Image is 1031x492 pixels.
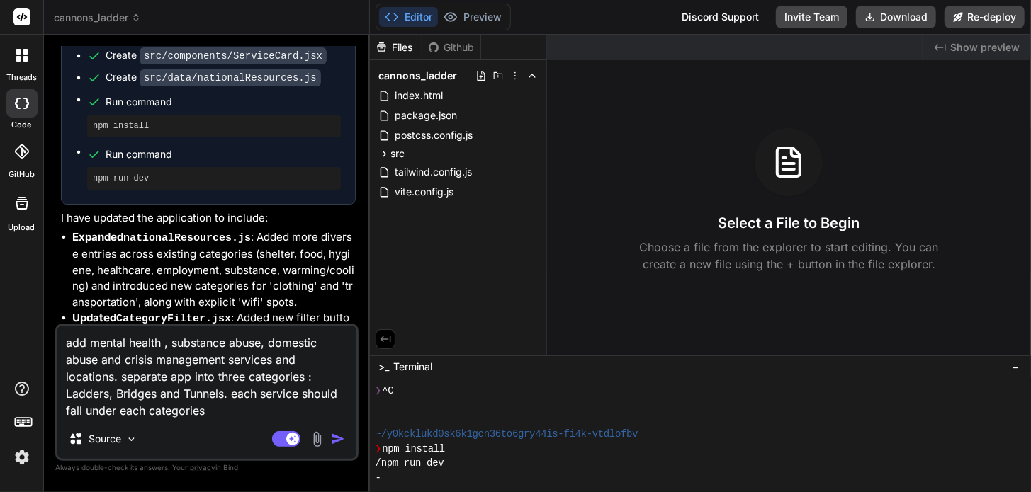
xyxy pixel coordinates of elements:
[438,7,507,27] button: Preview
[673,6,767,28] div: Discord Support
[61,210,356,227] p: I have updated the application to include:
[10,445,34,469] img: settings
[55,461,359,474] p: Always double-check its answers. Your in Bind
[378,360,389,374] span: >_
[718,213,860,233] h3: Select a File to Begin
[1009,355,1022,378] button: −
[945,6,1025,28] button: Re-deploy
[12,119,32,131] label: code
[378,69,457,83] span: cannons_ladder
[106,48,327,63] div: Create
[89,432,121,446] p: Source
[72,229,356,311] li: : Added more diverse entries across existing categories (shelter, food, hygiene, healthcare, empl...
[376,471,381,485] span: -
[382,442,445,456] span: npm install
[331,432,345,446] img: icon
[72,311,231,324] strong: Updated
[376,427,638,441] span: ~/y0kcklukd0sk6k1gcn36to6gry44is-fi4k-vtdlofbv
[6,71,37,84] label: threads
[776,6,847,28] button: Invite Team
[54,11,141,25] span: cannons_ladder
[422,40,480,55] div: Github
[72,230,251,244] strong: Expanded
[630,239,947,273] p: Choose a file from the explorer to start editing. You can create a new file using the + button in...
[309,431,325,447] img: attachment
[376,442,383,456] span: ❯
[57,326,356,419] textarea: add mental health , substance abuse, domestic abuse and crisis management services and locations....
[1012,360,1020,374] span: −
[393,107,458,124] span: package.json
[390,147,405,161] span: src
[370,40,422,55] div: Files
[106,95,341,109] span: Run command
[856,6,936,28] button: Download
[950,40,1020,55] span: Show preview
[393,127,474,144] span: postcss.config.js
[93,120,335,132] pre: npm install
[393,360,432,374] span: Terminal
[393,87,444,104] span: index.html
[106,70,321,85] div: Create
[376,384,383,398] span: ❯
[140,69,321,86] code: src/data/nationalResources.js
[93,173,335,184] pre: npm run dev
[9,222,35,234] label: Upload
[379,7,438,27] button: Editor
[72,310,356,360] li: : Added new filter buttons for 'Clothing' and 'Transportation' with appropriate icons.
[106,147,341,161] span: Run command
[9,168,35,181] label: GitHub
[393,164,473,181] span: tailwind.config.js
[376,456,444,470] span: /npm run dev
[125,433,137,445] img: Pick Models
[393,183,455,200] span: vite.config.js
[116,313,231,325] code: CategoryFilter.jsx
[382,384,393,398] span: ^C
[123,232,251,244] code: nationalResources.js
[140,47,327,64] code: src/components/ServiceCard.jsx
[190,463,215,471] span: privacy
